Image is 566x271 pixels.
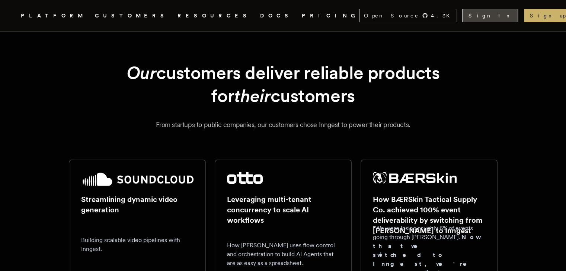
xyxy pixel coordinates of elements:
[30,120,536,130] p: From startups to public companies, our customers chose Inngest to power their products.
[260,11,293,20] a: DOCS
[227,194,339,225] h2: Leveraging multi-tenant concurrency to scale AI workflows
[227,172,263,184] img: Otto
[95,11,169,20] a: CUSTOMERS
[364,12,419,19] span: Open Source
[81,236,194,254] p: Building scalable video pipelines with Inngest.
[462,9,518,22] a: Sign In
[21,11,86,20] button: PLATFORM
[81,172,194,187] img: SoundCloud
[178,11,251,20] button: RESOURCES
[373,172,457,184] img: BÆRSkin Tactical Supply Co.
[234,85,271,107] em: their
[81,194,194,215] h2: Streamlining dynamic video generation
[373,194,485,236] h2: How BÆRSkin Tactical Supply Co. achieved 100% event deliverability by switching from [PERSON_NAME...
[127,62,157,84] em: Our
[431,12,454,19] span: 4.3 K
[227,241,339,268] p: How [PERSON_NAME] uses flow control and orchestration to build AI Agents that are as easy as a sp...
[87,61,480,108] h1: customers deliver reliable products for customers
[302,11,359,20] a: PRICING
